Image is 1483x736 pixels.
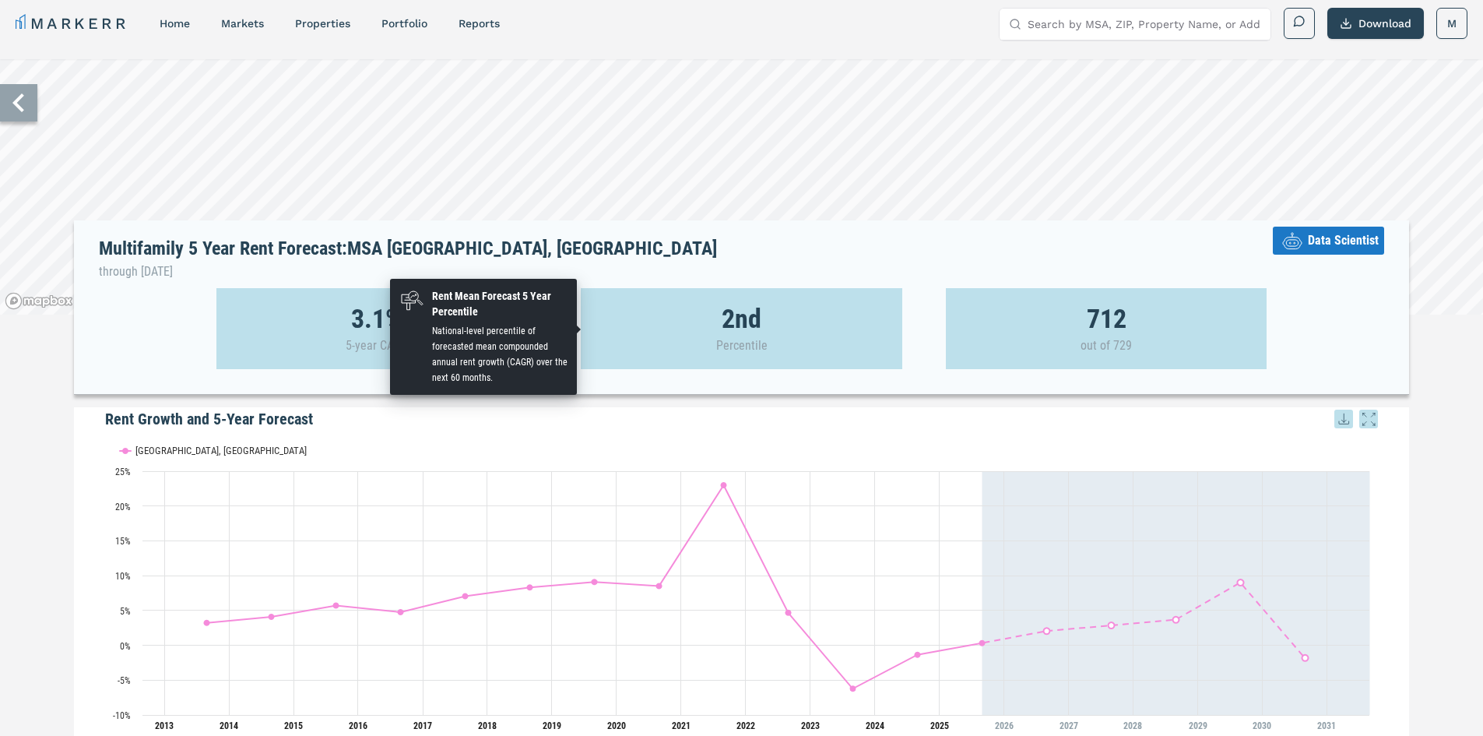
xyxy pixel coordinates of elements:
[1189,720,1207,731] tspan: 2029
[432,323,568,386] div: National-level percentile of forecasted mean compounded annual rent growth (CAGR) over the next 6...
[850,686,856,692] path: Tuesday, 29 Aug, 18:00, -6.23. Boise City, ID.
[736,720,755,731] tspan: 2022
[543,720,561,731] tspan: 2019
[155,720,174,731] tspan: 2013
[930,720,949,731] tspan: 2025
[346,338,408,354] p: 5-year CAGR
[1044,579,1309,661] g: Boise City, ID, line 2 of 2 with 5 data points.
[1238,579,1244,586] path: Wednesday, 29 Aug, 18:00, 9.02. Boise City, ID.
[1173,617,1179,623] path: Tuesday, 29 Aug, 18:00, 3.68. Boise City, ID.
[398,609,404,615] path: Monday, 29 Aug, 18:00, 4.75. Boise City, ID.
[413,720,432,731] tspan: 2017
[432,288,568,319] div: Rent Mean Forecast 5 Year Percentile
[220,720,238,731] tspan: 2014
[5,292,73,310] a: Mapbox logo
[1087,311,1126,326] strong: 712
[1318,720,1337,731] tspan: 2031
[115,536,131,547] text: 15%
[160,17,190,30] a: home
[1109,622,1115,629] path: Sunday, 29 Aug, 18:00, 2.85. Boise City, ID.
[399,288,424,313] img: RealRent Forecast
[1081,338,1132,354] p: out of 729
[607,720,626,731] tspan: 2020
[478,720,497,731] tspan: 2018
[120,606,131,617] text: 5%
[1060,720,1078,731] tspan: 2027
[120,435,187,447] button: Show Boise City, ID
[979,640,986,646] path: Friday, 29 Aug, 18:00, 0.32. Boise City, ID.
[1327,8,1424,39] button: Download
[716,338,768,354] p: Percentile
[801,720,820,731] tspan: 2023
[16,12,128,34] a: MARKERR
[722,311,761,326] strong: 2nd
[459,17,500,30] a: reports
[118,675,131,686] text: -5%
[99,262,717,282] p: through [DATE]
[527,585,533,591] path: Wednesday, 29 Aug, 18:00, 8.3. Boise City, ID.
[349,720,367,731] tspan: 2016
[462,593,469,600] path: Tuesday, 29 Aug, 18:00, 7.05. Boise City, ID.
[1273,227,1384,255] button: Data Scientist
[295,17,350,30] a: properties
[115,571,131,582] text: 10%
[1302,655,1309,661] path: Thursday, 29 Aug, 18:00, -1.82. Boise City, ID.
[135,445,307,456] text: [GEOGRAPHIC_DATA], [GEOGRAPHIC_DATA]
[99,238,717,283] h1: Multifamily 5 Year Rent Forecast: MSA [GEOGRAPHIC_DATA], [GEOGRAPHIC_DATA]
[656,583,662,590] path: Saturday, 29 Aug, 18:00, 8.52. Boise City, ID.
[115,467,131,477] text: 25%
[672,720,691,731] tspan: 2021
[1253,720,1272,731] tspan: 2030
[113,710,131,721] text: -10%
[204,620,210,626] path: Thursday, 29 Aug, 18:00, 3.23. Boise City, ID.
[333,603,339,609] path: Saturday, 29 Aug, 18:00, 5.72. Boise City, ID.
[721,482,727,488] path: Sunday, 29 Aug, 18:00, 22.99. Boise City, ID.
[120,641,131,652] text: 0%
[1447,16,1457,31] span: M
[284,720,303,731] tspan: 2015
[115,502,131,512] text: 20%
[1044,628,1050,634] path: Saturday, 29 Aug, 18:00, 2.06. Boise City, ID.
[1124,720,1143,731] tspan: 2028
[1028,9,1261,40] input: Search by MSA, ZIP, Property Name, or Address
[269,614,275,620] path: Friday, 29 Aug, 18:00, 4.09. Boise City, ID.
[592,579,598,585] path: Thursday, 29 Aug, 18:00, 9.1. Boise City, ID.
[221,17,264,30] a: markets
[1308,231,1379,250] span: Data Scientist
[866,720,884,731] tspan: 2024
[381,17,427,30] a: Portfolio
[915,652,921,658] path: Thursday, 29 Aug, 18:00, -1.36. Boise City, ID.
[105,407,1378,431] h5: Rent Growth and 5-Year Forecast
[785,610,792,616] path: Monday, 29 Aug, 18:00, 4.67. Boise City, ID.
[351,311,402,326] strong: 3.1%
[1436,8,1467,39] button: M
[995,720,1014,731] tspan: 2026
